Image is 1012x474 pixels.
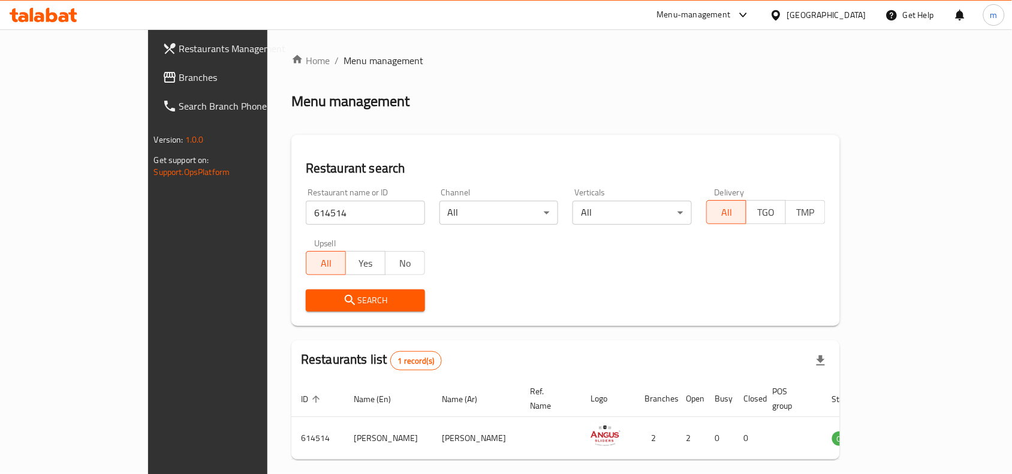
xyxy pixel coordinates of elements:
button: TMP [785,200,826,224]
h2: Menu management [291,92,409,111]
span: Get support on: [154,152,209,168]
button: Search [306,289,425,312]
span: 1.0.0 [185,132,204,147]
input: Search for restaurant name or ID.. [306,201,425,225]
th: Branches [635,381,677,417]
span: OPEN [832,432,862,446]
th: Logo [581,381,635,417]
a: Restaurants Management [153,34,317,63]
td: [PERSON_NAME] [432,417,520,460]
label: Delivery [715,188,745,197]
span: Ref. Name [530,384,567,413]
h2: Restaurant search [306,159,826,177]
span: Search [315,293,415,308]
a: Branches [153,63,317,92]
h2: Restaurants list [301,351,442,370]
span: All [712,204,742,221]
td: [PERSON_NAME] [344,417,432,460]
td: 0 [734,417,763,460]
button: TGO [746,200,786,224]
label: Upsell [314,239,336,247]
div: Total records count [390,351,442,370]
td: 2 [635,417,677,460]
div: All [439,201,559,225]
span: Name (En) [354,392,406,406]
span: 1 record(s) [391,355,442,367]
th: Closed [734,381,763,417]
button: No [385,251,425,275]
span: TMP [791,204,821,221]
div: Menu-management [657,8,731,22]
span: TGO [751,204,781,221]
div: All [573,201,692,225]
span: Name (Ar) [442,392,493,406]
button: All [706,200,746,224]
span: ID [301,392,324,406]
div: Export file [806,346,835,375]
li: / [335,53,339,68]
span: Yes [351,255,381,272]
div: [GEOGRAPHIC_DATA] [787,8,866,22]
span: POS group [773,384,808,413]
span: All [311,255,341,272]
span: m [990,8,998,22]
span: Version: [154,132,183,147]
a: Search Branch Phone [153,92,317,120]
nav: breadcrumb [291,53,840,68]
span: Search Branch Phone [179,99,308,113]
span: Branches [179,70,308,84]
a: Support.OpsPlatform [154,164,230,180]
button: All [306,251,346,275]
table: enhanced table [291,381,927,460]
span: No [390,255,420,272]
th: Open [677,381,706,417]
span: Restaurants Management [179,41,308,56]
span: Status [832,392,871,406]
button: Yes [345,251,385,275]
img: Angus Sliders [591,421,621,451]
span: Menu management [344,53,423,68]
td: 614514 [291,417,344,460]
th: Busy [706,381,734,417]
td: 2 [677,417,706,460]
td: 0 [706,417,734,460]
